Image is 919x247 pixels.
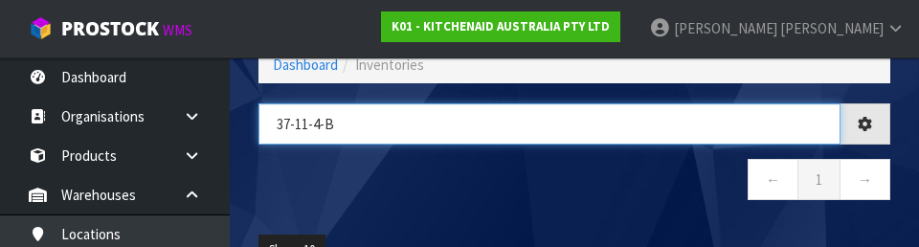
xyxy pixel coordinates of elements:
[840,159,890,200] a: →
[748,159,798,200] a: ←
[61,16,159,41] span: ProStock
[674,19,777,37] span: [PERSON_NAME]
[29,16,53,40] img: cube-alt.png
[258,159,890,206] nav: Page navigation
[258,103,841,145] input: Search inventories
[780,19,884,37] span: [PERSON_NAME]
[381,11,620,42] a: K01 - KITCHENAID AUSTRALIA PTY LTD
[273,56,338,74] a: Dashboard
[163,21,192,39] small: WMS
[797,159,841,200] a: 1
[355,56,424,74] span: Inventories
[392,18,610,34] strong: K01 - KITCHENAID AUSTRALIA PTY LTD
